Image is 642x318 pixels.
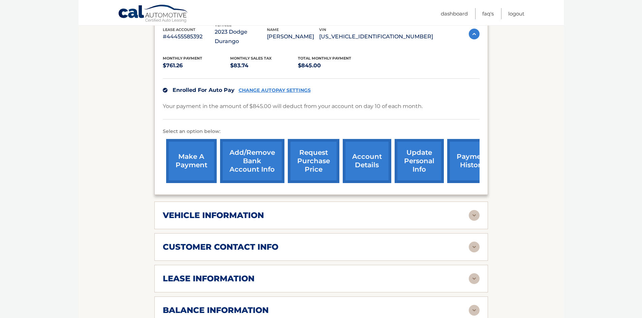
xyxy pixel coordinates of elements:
img: accordion-rest.svg [469,210,480,221]
h2: customer contact info [163,242,278,252]
p: Your payment in the amount of $845.00 will deduct from your account on day 10 of each month. [163,102,423,111]
a: request purchase price [288,139,339,183]
p: [US_VEHICLE_IDENTIFICATION_NUMBER] [319,32,433,41]
a: Cal Automotive [118,4,189,24]
p: [PERSON_NAME] [267,32,319,41]
img: accordion-active.svg [469,29,480,39]
span: name [267,27,279,32]
p: $83.74 [230,61,298,70]
a: Dashboard [441,8,468,19]
span: Monthly Payment [163,56,202,61]
img: accordion-rest.svg [469,305,480,316]
a: payment history [447,139,498,183]
p: $761.26 [163,61,231,70]
h2: balance information [163,305,269,315]
p: 2023 Dodge Durango [215,27,267,46]
a: Logout [508,8,524,19]
a: CHANGE AUTOPAY SETTINGS [239,87,311,93]
a: update personal info [395,139,444,183]
img: accordion-rest.svg [469,273,480,284]
a: Add/Remove bank account info [220,139,284,183]
h2: lease information [163,274,254,284]
span: lease account [163,27,195,32]
h2: vehicle information [163,210,264,220]
span: vin [319,27,326,32]
p: Select an option below: [163,128,480,136]
img: check.svg [163,88,167,93]
a: account details [343,139,391,183]
p: #44455585392 [163,32,215,41]
span: Total Monthly Payment [298,56,351,61]
span: Enrolled For Auto Pay [173,87,235,93]
span: Monthly sales Tax [230,56,272,61]
p: $845.00 [298,61,366,70]
a: FAQ's [482,8,494,19]
a: make a payment [166,139,217,183]
img: accordion-rest.svg [469,242,480,252]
